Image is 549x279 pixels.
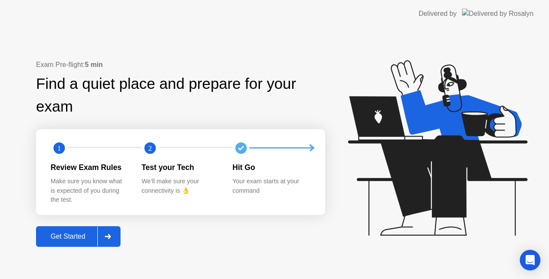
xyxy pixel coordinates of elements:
[39,233,97,240] div: Get Started
[36,60,325,70] div: Exam Pre-flight:
[51,177,128,205] div: Make sure you know what is expected of you during the test.
[232,177,310,195] div: Your exam starts at your command
[51,162,128,173] div: Review Exam Rules
[36,73,325,118] div: Find a quiet place and prepare for your exam
[419,9,457,19] div: Delivered by
[232,162,310,173] div: Hit Go
[57,144,61,152] text: 1
[462,9,534,18] img: Delivered by Rosalyn
[142,177,219,195] div: We’ll make sure your connectivity is 👌
[85,61,103,68] b: 5 min
[142,162,219,173] div: Test your Tech
[148,144,152,152] text: 2
[36,226,121,247] button: Get Started
[520,250,540,270] div: Open Intercom Messenger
